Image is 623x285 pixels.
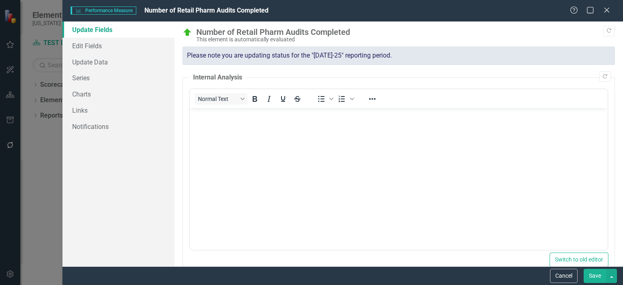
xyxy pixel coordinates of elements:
a: Update Data [62,54,174,70]
iframe: Rich Text Area [190,108,608,250]
div: Bullet list [314,93,335,105]
a: Links [62,102,174,118]
button: Strikethrough [290,93,304,105]
button: Reveal or hide additional toolbar items [365,93,379,105]
div: Number of Retail Pharm Audits Completed [196,28,611,36]
a: Charts [62,86,174,102]
legend: Internal Analysis [189,73,246,82]
img: On Target [183,28,192,37]
button: Cancel [550,269,578,283]
span: Normal Text [198,96,238,102]
a: Update Fields [62,21,174,38]
a: Edit Fields [62,38,174,54]
button: Bold [248,93,262,105]
button: Switch to old editor [550,253,608,267]
span: Number of Retail Pharm Audits Completed [144,6,269,14]
button: Italic [262,93,276,105]
button: Save [584,269,606,283]
div: Please note you are updating status for the "[DATE]-25" reporting period. [183,47,615,65]
button: Underline [276,93,290,105]
button: Block Normal Text [195,93,247,105]
div: This element is automatically evaluated [196,36,611,43]
span: Performance Measure [71,6,136,15]
div: Numbered list [335,93,355,105]
a: Series [62,70,174,86]
a: Notifications [62,118,174,135]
